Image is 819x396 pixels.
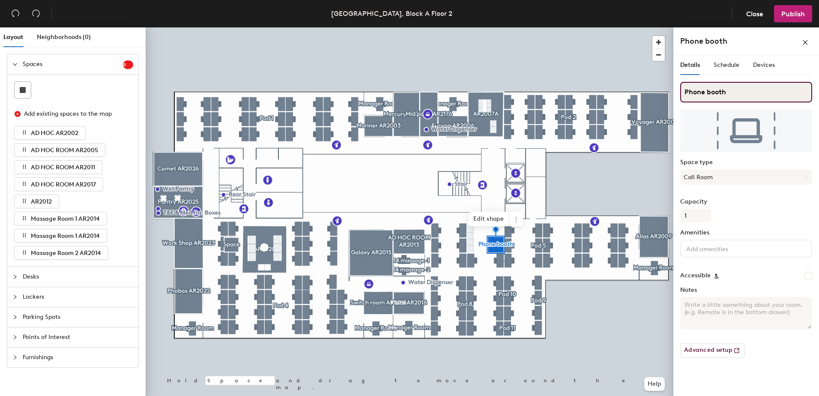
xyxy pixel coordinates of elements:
button: AD HOC AR2002 [14,126,86,140]
span: Spaces [23,54,123,74]
button: Massage Room 1 AR2014 [14,229,107,243]
button: Call Room [680,169,812,185]
label: Accessible [680,272,711,279]
span: Massage Room 1 AR2014 [31,215,100,222]
button: Redo (⌘ + ⇧ + Z) [27,5,45,22]
span: Neighborhoods (0) [37,33,91,41]
span: Parking Spots [23,307,133,327]
button: Advanced setup [680,343,745,358]
div: Add existing spaces to the map [24,109,126,119]
span: collapsed [12,335,18,340]
button: AD HOC ROOM AR2005 [14,143,105,157]
span: Furnishings [23,348,133,367]
span: AD HOC ROOM AR2011 [31,164,95,171]
sup: 8 [123,60,133,69]
label: Notes [680,287,812,294]
span: 8 [123,62,133,68]
label: Capacity [680,198,812,205]
button: Massage Room 1 AR2014 [14,212,107,225]
span: AD HOC ROOM AR2005 [31,147,98,154]
span: collapsed [12,274,18,279]
span: expanded [12,62,18,67]
label: Amenities [680,229,812,236]
button: Undo (⌘ + Z) [7,5,24,22]
span: collapsed [12,294,18,300]
span: Desks [23,267,133,287]
label: Space type [680,159,812,166]
span: Devices [753,61,775,69]
button: Massage Room 2 AR2014 [14,246,108,260]
span: Massage Room 1 AR2014 [31,232,100,240]
span: Schedule [714,61,739,69]
input: Add amenities [684,243,762,253]
span: collapsed [12,355,18,360]
span: Points of Interest [23,327,133,347]
span: Close [746,10,763,18]
span: AD HOC AR2002 [31,129,78,137]
span: Edit shape [468,212,509,226]
button: Close [739,5,771,22]
span: Layout [3,33,23,41]
h4: Phone booth [680,36,727,47]
span: close-circle [15,111,21,117]
button: Help [644,377,665,391]
span: Details [680,61,700,69]
span: collapsed [12,315,18,320]
button: AD HOC ROOM AR2011 [14,160,102,174]
span: Massage Room 2 AR2014 [31,249,101,257]
div: [GEOGRAPHIC_DATA], Block A Floor 2 [331,8,452,19]
span: Publish [781,10,805,18]
span: AR2012 [31,198,52,205]
button: AD HOC ROOM AR2017 [14,177,103,191]
button: Publish [774,5,812,22]
button: AR2012 [14,195,59,208]
span: Lockers [23,287,133,307]
span: AD HOC ROOM AR2017 [31,181,96,188]
img: The space named Phone booth [680,109,812,152]
span: close [802,39,808,45]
